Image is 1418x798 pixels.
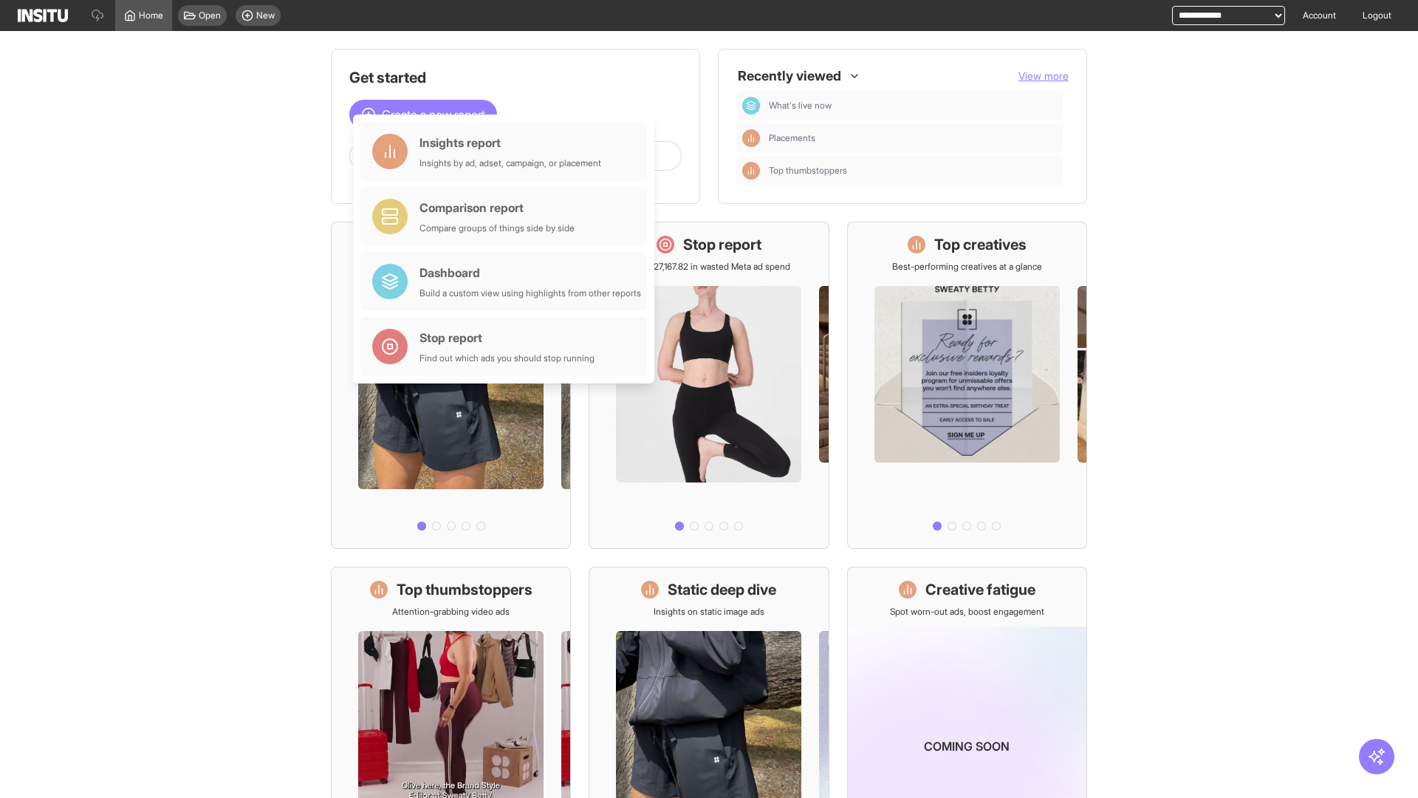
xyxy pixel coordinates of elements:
span: View more [1018,69,1069,82]
span: Top thumbstoppers [769,165,1057,177]
div: Dashboard [742,97,760,115]
span: Top thumbstoppers [769,165,847,177]
div: Find out which ads you should stop running [419,352,595,364]
span: New [256,10,275,21]
div: Dashboard [419,264,641,282]
div: Insights by ad, adset, campaign, or placement [419,157,601,169]
span: Home [139,10,163,21]
img: Logo [18,9,68,22]
button: View more [1018,69,1069,83]
span: Placements [769,132,815,144]
span: Open [199,10,221,21]
span: What's live now [769,100,832,112]
span: Create a new report [382,106,485,123]
div: Insights [742,162,760,180]
a: Top creativesBest-performing creatives at a glance [847,222,1087,549]
p: Insights on static image ads [654,606,764,618]
div: Compare groups of things side by side [419,222,575,234]
button: Create a new report [349,100,497,129]
p: Save £27,167.82 in wasted Meta ad spend [627,261,790,273]
a: What's live nowSee all active ads instantly [331,222,571,549]
h1: Top thumbstoppers [397,579,532,600]
div: Insights [742,129,760,147]
p: Best-performing creatives at a glance [892,261,1042,273]
div: Stop report [419,329,595,347]
h1: Get started [349,67,682,88]
span: What's live now [769,100,1057,112]
a: Stop reportSave £27,167.82 in wasted Meta ad spend [589,222,829,549]
div: Comparison report [419,199,575,216]
div: Insights report [419,134,601,151]
h1: Stop report [683,234,761,255]
h1: Top creatives [934,234,1027,255]
p: Attention-grabbing video ads [392,606,510,618]
div: Build a custom view using highlights from other reports [419,287,641,299]
h1: Static deep dive [668,579,776,600]
span: Placements [769,132,1057,144]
